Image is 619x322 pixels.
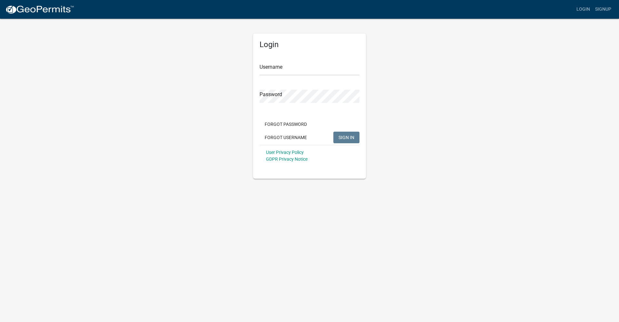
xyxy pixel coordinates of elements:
a: Signup [593,3,614,15]
h5: Login [260,40,359,49]
button: SIGN IN [333,132,359,143]
button: Forgot Password [260,118,312,130]
a: Login [574,3,593,15]
button: Forgot Username [260,132,312,143]
a: GDPR Privacy Notice [266,156,308,162]
a: User Privacy Policy [266,150,304,155]
span: SIGN IN [339,135,354,140]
